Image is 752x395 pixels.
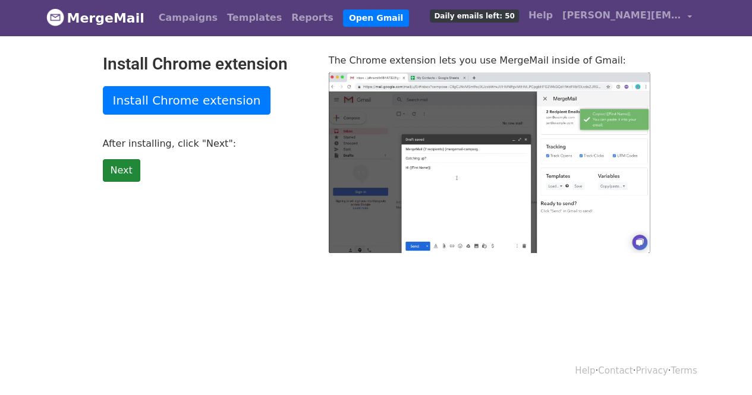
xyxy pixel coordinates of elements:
[693,338,752,395] iframe: Chat Widget
[343,10,409,27] a: Open Gmail
[693,338,752,395] div: 聊天小组件
[575,365,595,376] a: Help
[562,8,681,23] span: [PERSON_NAME][EMAIL_ADDRESS][DOMAIN_NAME]
[671,365,697,376] a: Terms
[524,4,558,27] a: Help
[558,4,697,31] a: [PERSON_NAME][EMAIL_ADDRESS][DOMAIN_NAME]
[598,365,633,376] a: Contact
[103,54,311,74] h2: Install Chrome extension
[103,137,311,150] p: After installing, click "Next":
[154,6,222,30] a: Campaigns
[46,5,144,30] a: MergeMail
[430,10,518,23] span: Daily emails left: 50
[222,6,287,30] a: Templates
[329,54,650,67] p: The Chrome extension lets you use MergeMail inside of Gmail:
[103,86,271,115] a: Install Chrome extension
[425,4,523,27] a: Daily emails left: 50
[103,159,140,182] a: Next
[46,8,64,26] img: MergeMail logo
[287,6,338,30] a: Reports
[635,365,668,376] a: Privacy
